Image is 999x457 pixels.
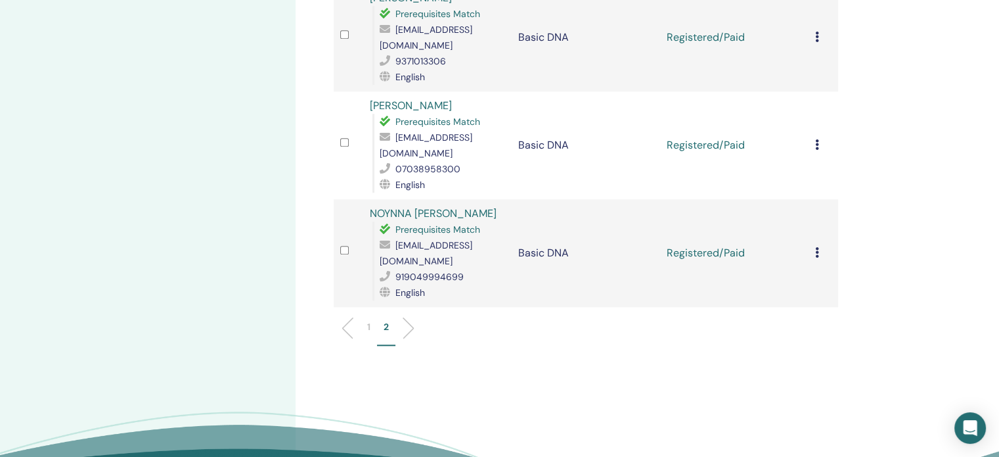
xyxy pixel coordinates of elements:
span: 919049994699 [395,271,464,283]
span: [EMAIL_ADDRESS][DOMAIN_NAME] [380,132,472,159]
p: 1 [367,320,370,334]
span: Prerequisites Match [395,224,480,235]
div: Open Intercom Messenger [954,412,986,444]
td: Basic DNA [512,199,660,307]
p: 2 [384,320,389,334]
span: [EMAIL_ADDRESS][DOMAIN_NAME] [380,239,472,267]
td: Basic DNA [512,91,660,199]
span: Prerequisites Match [395,8,480,20]
span: English [395,71,425,83]
span: 9371013306 [395,55,446,67]
span: Prerequisites Match [395,116,480,128]
a: NOYNNA [PERSON_NAME] [370,206,497,220]
a: [PERSON_NAME] [370,99,452,112]
span: English [395,179,425,191]
span: 07038958300 [395,163,460,175]
span: [EMAIL_ADDRESS][DOMAIN_NAME] [380,24,472,51]
span: English [395,287,425,299]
